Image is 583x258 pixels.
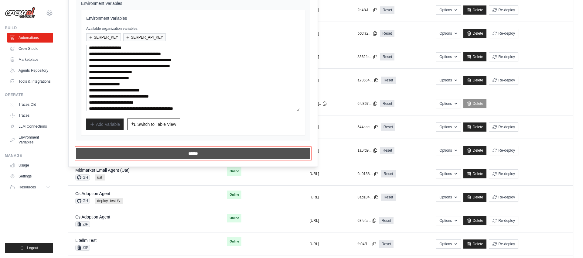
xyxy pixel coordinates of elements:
[463,5,487,15] a: Delete
[489,216,518,225] button: Re-deploy
[381,77,395,84] a: Reset
[436,52,461,61] button: Options
[357,8,378,12] button: 2b4f41...
[75,221,90,227] span: ZIP
[436,5,461,15] button: Options
[381,194,395,201] a: Reset
[463,239,487,249] a: Delete
[463,122,487,132] a: Delete
[7,44,53,53] a: Crew Studio
[489,5,518,15] button: Re-deploy
[489,146,518,155] button: Re-deploy
[463,169,487,178] a: Delete
[227,191,241,199] span: Online
[19,185,36,190] span: Resources
[7,160,53,170] a: Usage
[123,33,166,41] button: SERPER_API_KEY
[127,119,180,130] button: Switch to Table View
[463,52,487,61] a: Delete
[7,111,53,120] a: Traces
[75,238,97,243] a: Litellm Test
[357,195,379,200] button: 3ad184...
[5,153,53,158] div: Manage
[7,77,53,86] a: Tools & Integrations
[86,15,300,21] h3: Environment Variables
[489,193,518,202] button: Re-deploy
[436,169,461,178] button: Options
[5,243,53,253] button: Logout
[357,242,377,246] button: fb94f1...
[86,33,121,41] button: SERPER_KEY
[381,123,395,131] a: Reset
[463,146,487,155] a: Delete
[357,218,377,223] button: 68fefa...
[381,170,395,177] a: Reset
[7,66,53,75] a: Agents Repository
[357,171,379,176] button: 9a0138...
[5,26,53,30] div: Build
[436,193,461,202] button: Options
[463,29,487,38] a: Delete
[75,168,130,173] a: Midmarket Email Agent (Uat)
[489,52,518,61] button: Re-deploy
[7,33,53,43] a: Automations
[86,119,124,130] button: Add Variable
[489,122,518,132] button: Re-deploy
[137,121,176,127] span: Switch to Table View
[75,215,110,219] a: Cs Adoption Agent
[379,217,394,224] a: Reset
[489,76,518,85] button: Re-deploy
[75,191,110,196] a: Cs Adoption Agent
[380,147,394,154] a: Reset
[436,29,461,38] button: Options
[5,92,53,97] div: Operate
[436,122,461,132] button: Options
[27,246,38,250] span: Logout
[75,245,90,251] span: ZIP
[7,182,53,192] button: Resources
[463,193,487,202] a: Delete
[380,30,394,37] a: Reset
[75,198,90,204] span: GH
[357,78,379,83] button: a78664...
[463,76,487,85] a: Delete
[5,7,35,19] img: Logo
[227,237,241,246] span: Online
[7,132,53,147] a: Environment Variables
[7,122,53,131] a: LLM Connections
[357,54,378,59] button: 8362fe...
[436,76,461,85] button: Options
[95,174,105,181] span: uat
[81,0,305,6] h4: Environment Variables
[75,174,90,181] span: GH
[7,55,53,64] a: Marketplace
[436,146,461,155] button: Options
[227,167,241,176] span: Online
[95,198,123,204] span: deploy_test
[380,100,394,107] a: Reset
[436,99,461,108] button: Options
[380,53,394,60] a: Reset
[489,169,518,178] button: Re-deploy
[86,26,300,31] p: Available organization variables:
[463,99,487,108] a: Delete
[357,101,378,106] button: 6fd367...
[7,171,53,181] a: Settings
[489,239,518,249] button: Re-deploy
[357,125,378,129] button: 544aac...
[227,214,241,222] span: Online
[357,148,378,153] button: 1a5fd9...
[436,239,461,249] button: Options
[380,6,394,14] a: Reset
[7,100,53,109] a: Traces Old
[379,240,394,248] a: Reset
[489,29,518,38] button: Re-deploy
[463,216,487,225] a: Delete
[357,31,377,36] button: bc0fa2...
[436,216,461,225] button: Options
